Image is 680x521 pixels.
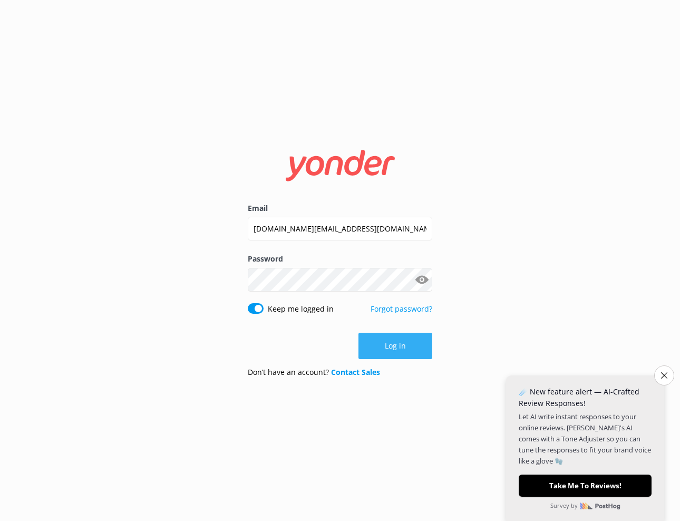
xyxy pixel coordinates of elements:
[331,367,380,377] a: Contact Sales
[248,202,432,214] label: Email
[248,217,432,240] input: user@emailaddress.com
[248,253,432,265] label: Password
[411,269,432,290] button: Show password
[371,304,432,314] a: Forgot password?
[358,333,432,359] button: Log in
[268,303,334,315] label: Keep me logged in
[248,366,380,378] p: Don’t have an account?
